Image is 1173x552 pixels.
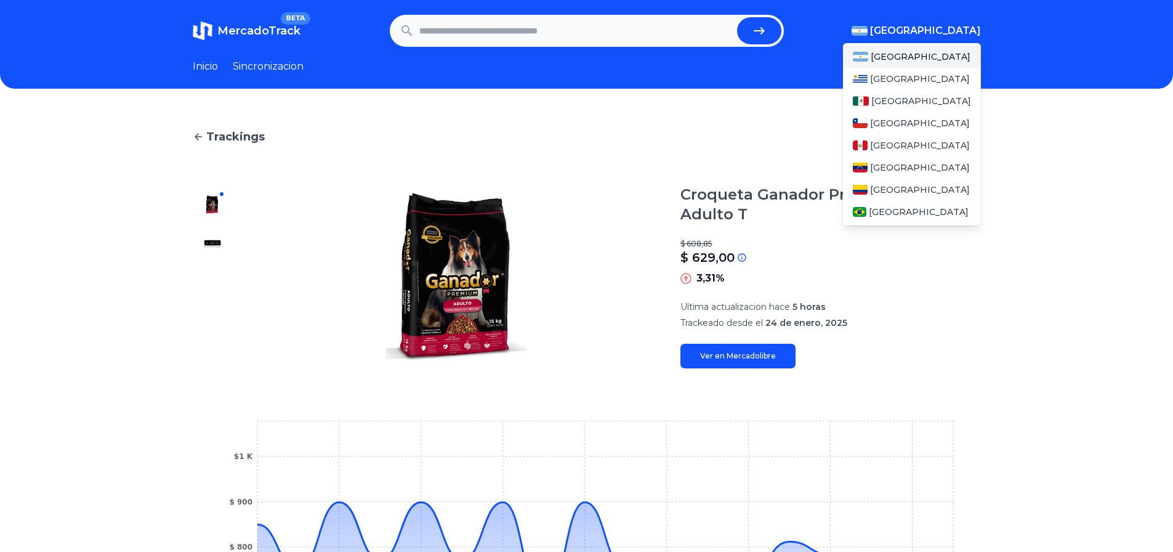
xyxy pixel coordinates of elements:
[870,139,970,152] span: [GEOGRAPHIC_DATA]
[281,12,310,25] span: BETA
[853,74,868,84] img: Uruguay
[869,206,969,218] span: [GEOGRAPHIC_DATA]
[870,117,970,129] span: [GEOGRAPHIC_DATA]
[853,163,868,172] img: Venezuela
[680,301,790,312] span: Ultima actualizacion hace
[765,317,847,328] span: 24 de enero, 2025
[257,185,656,368] img: Croqueta Ganador Premium 15 Kg Adulto T
[696,271,725,286] p: 3,31%
[870,161,970,174] span: [GEOGRAPHIC_DATA]
[843,134,981,156] a: Peru[GEOGRAPHIC_DATA]
[843,68,981,90] a: Uruguay[GEOGRAPHIC_DATA]
[680,249,735,266] p: $ 629,00
[870,73,970,85] span: [GEOGRAPHIC_DATA]
[870,184,970,196] span: [GEOGRAPHIC_DATA]
[852,23,981,38] button: [GEOGRAPHIC_DATA]
[853,207,867,217] img: Brasil
[852,26,868,36] img: Argentina
[843,112,981,134] a: Chile[GEOGRAPHIC_DATA]
[853,185,868,195] img: Colombia
[229,498,252,506] tspan: $ 900
[853,140,868,150] img: Peru
[217,24,300,38] span: MercadoTrack
[680,317,763,328] span: Trackeado desde el
[229,543,252,551] tspan: $ 800
[206,128,265,145] span: Trackings
[853,52,869,62] img: Argentina
[843,179,981,201] a: Colombia[GEOGRAPHIC_DATA]
[853,118,868,128] img: Chile
[871,51,970,63] span: [GEOGRAPHIC_DATA]
[843,201,981,223] a: Brasil[GEOGRAPHIC_DATA]
[193,128,981,145] a: Trackings
[203,234,222,254] img: Croqueta Ganador Premium 15 Kg Adulto T
[843,156,981,179] a: Venezuela[GEOGRAPHIC_DATA]
[870,23,981,38] span: [GEOGRAPHIC_DATA]
[193,59,218,74] a: Inicio
[193,21,212,41] img: MercadoTrack
[203,195,222,214] img: Croqueta Ganador Premium 15 Kg Adulto T
[233,452,252,461] tspan: $1 K
[680,185,981,224] h1: Croqueta Ganador Premium 15 Kg Adulto T
[233,59,304,74] a: Sincronizacion
[792,301,826,312] span: 5 horas
[871,95,971,107] span: [GEOGRAPHIC_DATA]
[680,239,981,249] p: $ 608,85
[193,21,300,41] a: MercadoTrackBETA
[853,96,869,106] img: Mexico
[843,90,981,112] a: Mexico[GEOGRAPHIC_DATA]
[843,46,981,68] a: Argentina[GEOGRAPHIC_DATA]
[680,344,796,368] a: Ver en Mercadolibre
